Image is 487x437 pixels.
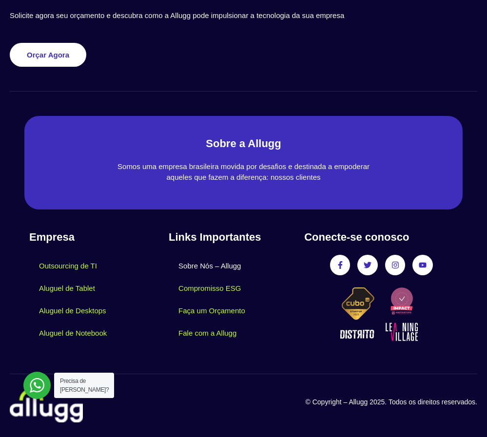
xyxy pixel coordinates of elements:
[169,255,251,277] a: Sobre Nós – Allugg
[29,322,117,344] a: Aluguel de Notebook
[10,43,86,67] a: Orçar Agora
[60,378,109,393] span: Precisa de [PERSON_NAME]?
[220,397,477,407] p: © Copyright – Allugg 2025. Todos os direitos reservados.
[10,10,477,21] p: Solicite agora seu orçamento e descubra como a Allugg pode impulsionar a tecnologia da sua empresa
[169,300,255,322] a: Faça um Orçamento
[438,390,487,437] div: Widget de chat
[438,390,487,437] iframe: Chat Widget
[169,277,251,300] a: Compromisso ESG
[104,161,383,183] p: Somos uma empresa brasileira movida por desafios e destinada a empoderar aqueles que fazem a dife...
[44,135,443,152] h2: Sobre a Allugg
[169,255,304,344] nav: Menu
[29,255,169,344] nav: Menu
[10,389,83,422] img: locacao-de-equipamentos-allugg-logo
[29,255,107,277] a: Outsourcing de TI
[304,229,458,245] h4: Conecte-se conosco
[27,51,69,58] span: Orçar Agora
[169,322,246,344] a: Fale com a Allugg
[29,229,169,245] h4: Empresa
[29,277,105,300] a: Aluguel de Tablet
[29,300,116,322] a: Aluguel de Desktops
[169,229,304,245] h4: Links Importantes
